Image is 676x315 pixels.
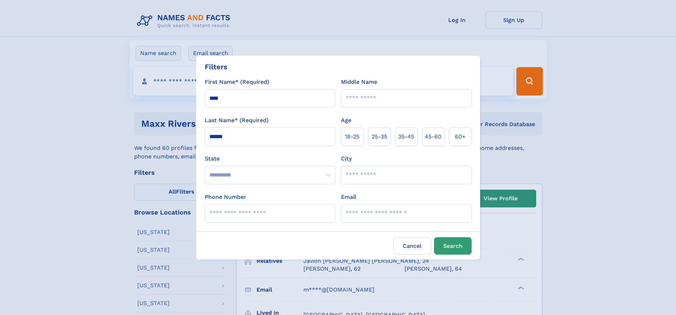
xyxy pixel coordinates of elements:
[372,132,387,141] span: 25‑35
[205,116,269,125] label: Last Name* (Required)
[205,154,335,163] label: State
[341,116,351,125] label: Age
[394,237,431,255] label: Cancel
[341,78,377,86] label: Middle Name
[205,61,227,72] div: Filters
[455,132,466,141] span: 60+
[345,132,359,141] span: 18‑25
[205,78,269,86] label: First Name* (Required)
[434,237,472,255] button: Search
[398,132,414,141] span: 35‑45
[425,132,441,141] span: 45‑60
[205,193,246,201] label: Phone Number
[341,154,352,163] label: City
[341,193,356,201] label: Email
